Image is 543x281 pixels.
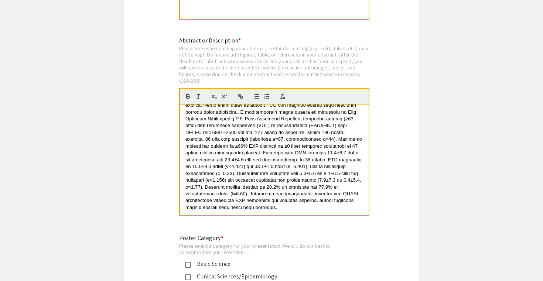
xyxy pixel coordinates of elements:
div: Please select a category for your presentation. We will do our best to accommodate your selection. [179,243,352,256]
mat-label: Poster Category [179,234,223,242]
div: Please note when pasting your abstract, certain formatting (e.g. bold, italics, etc.) may not be ... [179,45,369,84]
div: Clinical Sciences/Epidemiology [191,272,346,281]
div: Basic Science [191,260,346,268]
mat-label: Abstract or Description [179,37,241,44]
span: Loremips do s ametconsecte adipi elitseddoe tem inc utlabor etdol ma aliquaenimad minimveni quisn... [185,68,363,210]
iframe: Chat [6,248,31,275]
